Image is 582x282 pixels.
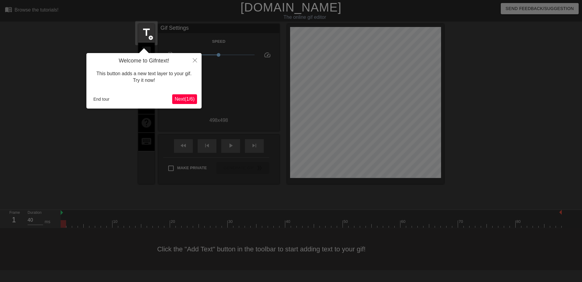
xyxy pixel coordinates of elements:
span: Next ( 1 / 6 ) [175,96,195,102]
h4: Welcome to Gifntext! [91,58,197,64]
button: End tour [91,95,112,104]
div: This button adds a new text layer to your gif. Try it now! [91,64,197,90]
button: Next [172,94,197,104]
button: Close [188,53,202,67]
